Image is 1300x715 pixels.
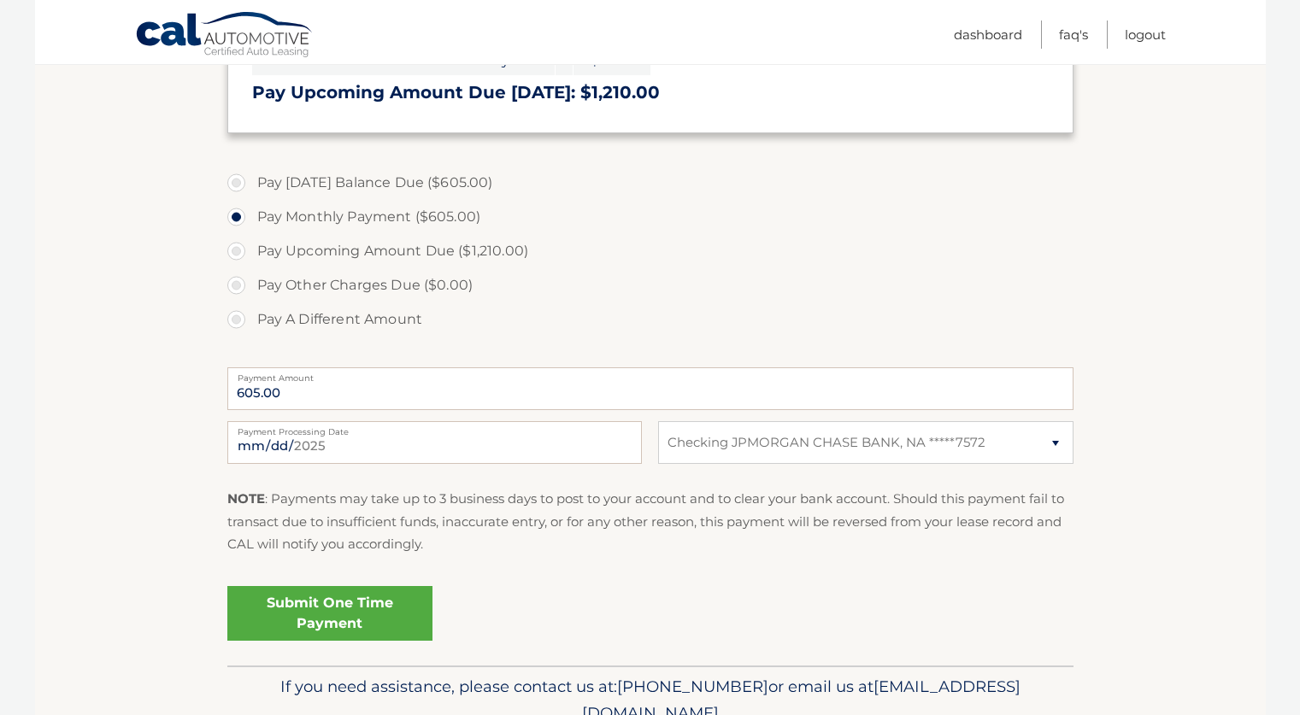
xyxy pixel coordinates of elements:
[252,82,1049,103] h3: Pay Upcoming Amount Due [DATE]: $1,210.00
[227,421,642,464] input: Payment Date
[227,268,1074,302] label: Pay Other Charges Due ($0.00)
[227,586,432,641] a: Submit One Time Payment
[227,367,1074,381] label: Payment Amount
[227,488,1074,555] p: : Payments may take up to 3 business days to post to your account and to clear your bank account....
[227,490,265,507] strong: NOTE
[227,302,1074,337] label: Pay A Different Amount
[227,367,1074,410] input: Payment Amount
[227,200,1074,234] label: Pay Monthly Payment ($605.00)
[227,421,642,435] label: Payment Processing Date
[135,11,315,61] a: Cal Automotive
[1059,21,1088,49] a: FAQ's
[227,166,1074,200] label: Pay [DATE] Balance Due ($605.00)
[617,677,768,696] span: [PHONE_NUMBER]
[1125,21,1166,49] a: Logout
[954,21,1022,49] a: Dashboard
[227,234,1074,268] label: Pay Upcoming Amount Due ($1,210.00)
